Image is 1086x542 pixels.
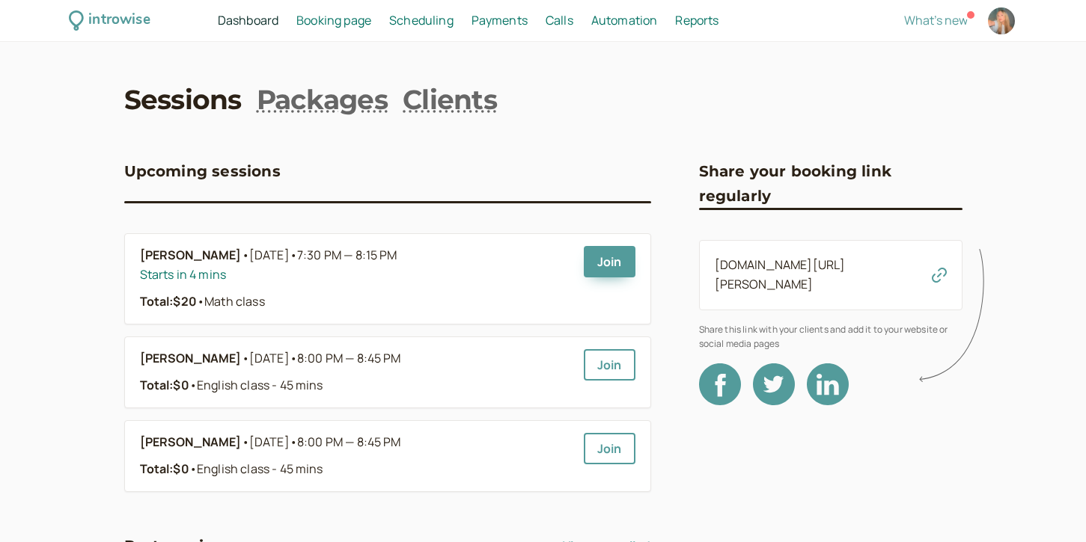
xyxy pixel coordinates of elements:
[189,461,197,477] span: •
[140,461,189,477] strong: Total: $0
[124,159,281,183] h3: Upcoming sessions
[140,349,572,395] a: [PERSON_NAME]•[DATE]•8:00 PM — 8:45 PMTotal:$0•English class - 45 mins
[472,11,528,31] a: Payments
[591,11,658,31] a: Automation
[297,350,401,366] span: 8:00 PM — 8:45 PM
[297,434,401,450] span: 8:00 PM — 8:45 PM
[296,11,371,31] a: Booking page
[546,11,573,31] a: Calls
[675,12,719,28] span: Reports
[218,11,278,31] a: Dashboard
[242,246,249,265] span: •
[584,246,635,277] a: Join
[218,12,278,28] span: Dashboard
[904,13,968,27] button: What's new
[699,159,963,208] h3: Share your booking link regularly
[290,434,297,450] span: •
[140,377,189,393] strong: Total: $0
[290,350,297,366] span: •
[249,246,397,265] span: [DATE]
[140,433,572,479] a: [PERSON_NAME]•[DATE]•8:00 PM — 8:45 PMTotal:$0•English class - 45 mins
[124,81,242,118] a: Sessions
[1011,470,1086,542] iframe: Chat Widget
[197,293,265,310] span: Math class
[715,256,846,292] a: [DOMAIN_NAME][URL][PERSON_NAME]
[472,12,528,28] span: Payments
[197,293,204,310] span: •
[249,433,401,452] span: [DATE]
[189,377,197,393] span: •
[242,349,249,369] span: •
[986,5,1017,37] a: Account
[290,247,297,263] span: •
[675,11,719,31] a: Reports
[88,9,150,32] div: introwise
[257,81,388,118] a: Packages
[249,349,401,369] span: [DATE]
[699,322,963,351] span: Share this link with your clients and add it to your website or social media pages
[189,461,323,477] span: English class - 45 mins
[403,81,497,118] a: Clients
[904,12,968,28] span: What's new
[140,293,197,310] strong: Total: $20
[389,12,454,28] span: Scheduling
[69,9,150,32] a: introwise
[140,246,242,265] b: [PERSON_NAME]
[297,247,397,263] span: 7:30 PM — 8:15 PM
[389,11,454,31] a: Scheduling
[189,377,323,393] span: English class - 45 mins
[140,246,572,312] a: [PERSON_NAME]•[DATE]•7:30 PM — 8:15 PMStarts in 4 minsTotal:$20•Math class
[546,12,573,28] span: Calls
[584,349,635,381] a: Join
[140,433,242,452] b: [PERSON_NAME]
[242,433,249,452] span: •
[140,349,242,369] b: [PERSON_NAME]
[296,12,371,28] span: Booking page
[584,433,635,464] a: Join
[140,265,572,285] div: Starts in 4 mins
[591,12,658,28] span: Automation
